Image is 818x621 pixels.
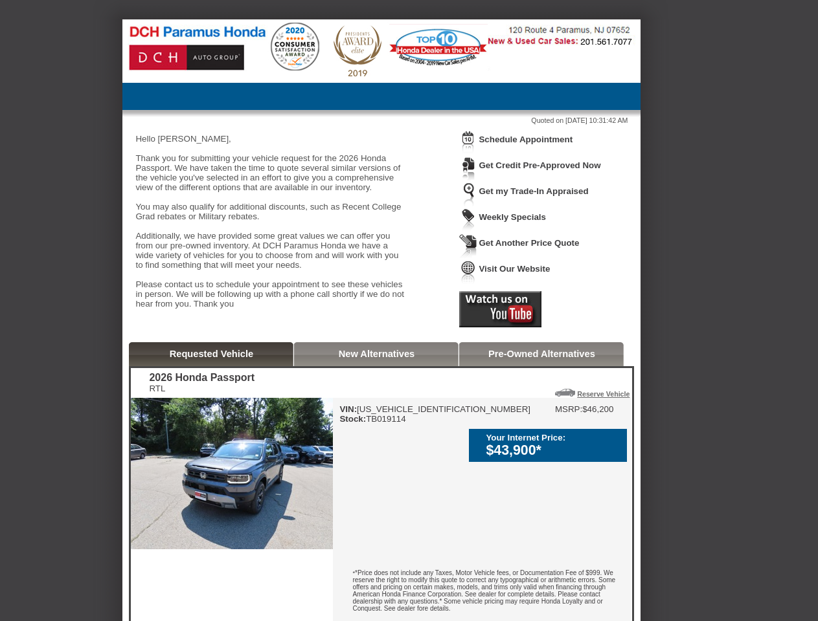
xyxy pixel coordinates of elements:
[459,182,477,206] img: Icon_TradeInAppraisal.png
[479,160,600,170] a: Get Credit Pre-Approved Now
[459,131,477,155] img: Icon_ScheduleAppointment.png
[339,404,530,424] div: [US_VEHICLE_IDENTIFICATION_NUMBER] TB019114
[479,238,579,248] a: Get Another Price Quote
[135,116,628,124] div: Quoted on [DATE] 10:31:42 AM
[170,349,254,359] a: Requested Vehicle
[488,349,595,359] a: Pre-Owned Alternatives
[479,264,550,274] a: Visit Our Website
[479,212,545,222] a: Weekly Specials
[555,404,582,414] td: MSRP:
[459,260,477,284] img: Icon_VisitWebsite.png
[352,569,615,612] font: *Price does not include any Taxes, Motor Vehicle fees, or Documentation Fee of $999. We reserve t...
[459,157,477,180] img: Icon_CreditApproval.png
[149,384,255,393] div: RTL
[131,398,333,549] img: 2026 Honda Passport
[149,372,255,384] div: 2026 Honda Passport
[459,234,477,258] img: Icon_GetQuote.png
[479,135,573,144] a: Schedule Appointment
[339,349,415,359] a: New Alternatives
[555,389,575,397] img: Icon_ReserveVehicleCar.png
[577,390,630,398] a: Reserve Vehicle
[135,124,407,318] div: Hello [PERSON_NAME], Thank you for submitting your vehicle request for the 2026 Honda Passport. W...
[479,186,588,196] a: Get my Trade-In Appraised
[339,414,366,424] b: Stock:
[459,291,541,327] img: Icon_Youtube2.png
[582,404,613,414] td: $46,200
[486,442,620,459] div: $43,900*
[339,404,357,414] b: VIN:
[486,433,620,442] div: Your Internet Price:
[459,208,477,232] img: Icon_WeeklySpecials.png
